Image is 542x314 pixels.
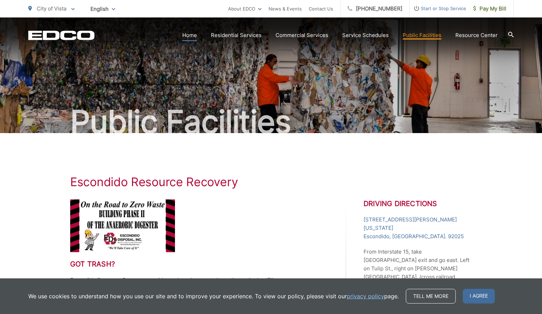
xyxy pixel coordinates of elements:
span: Pay My Bill [473,5,506,13]
strong: Escondido Resource Recovery provides a clean, low-cost alternative to the landfill. [70,277,275,283]
a: Resource Center [455,31,498,39]
a: Service Schedules [342,31,389,39]
a: privacy policy [347,292,384,300]
h2: Driving Directions [364,199,472,208]
a: About EDCO [228,5,262,13]
a: EDCD logo. Return to the homepage. [28,30,95,40]
h2: Got trash? [70,260,329,268]
a: Contact Us [309,5,333,13]
h2: Public Facilities [28,104,514,139]
span: City of Vista [37,5,66,12]
span: English [85,3,120,15]
a: News & Events [269,5,302,13]
a: Public Facilities [403,31,441,39]
a: Commercial Services [276,31,328,39]
a: [STREET_ADDRESS][PERSON_NAME][US_STATE]Escondido, [GEOGRAPHIC_DATA]. 92025 [364,216,472,241]
h1: Escondido Resource Recovery [70,175,472,189]
a: Tell me more [406,289,456,304]
p: We use cookies to understand how you use our site and to improve your experience. To view our pol... [28,292,399,300]
p: From Interstate 15, take [GEOGRAPHIC_DATA] exit and go east. Left on Tulip St., right on [PERSON_... [364,248,472,290]
a: Residential Services [211,31,262,39]
a: Home [182,31,197,39]
span: I agree [463,289,495,304]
